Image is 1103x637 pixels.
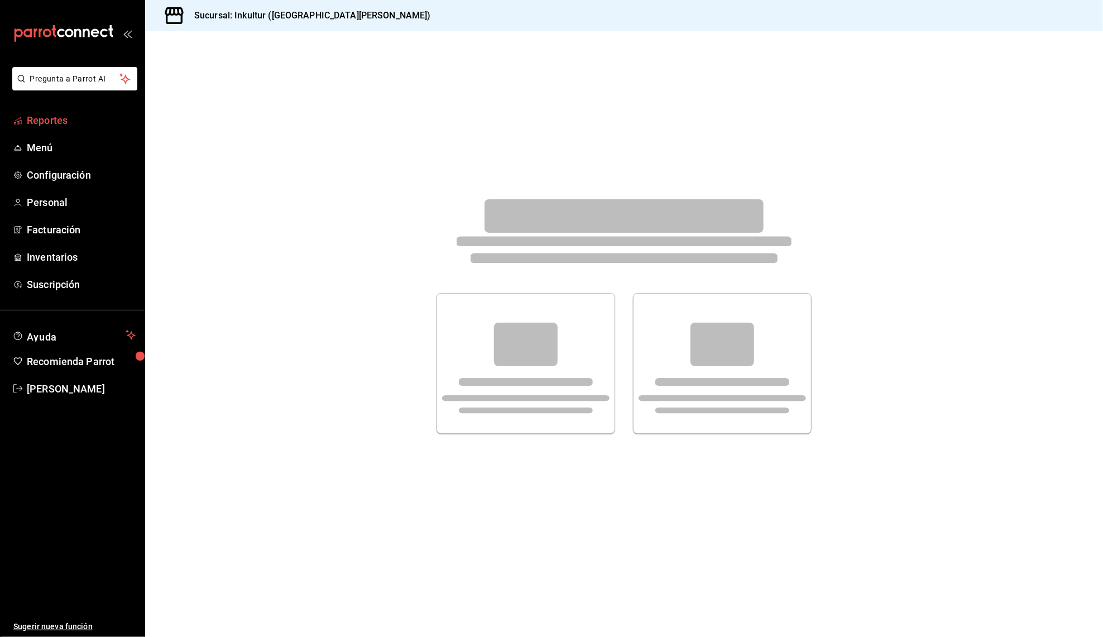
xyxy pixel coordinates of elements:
h3: Sucursal: Inkultur ([GEOGRAPHIC_DATA][PERSON_NAME]) [185,9,431,22]
span: Personal [27,195,136,210]
a: Pregunta a Parrot AI [8,81,137,93]
span: Suscripción [27,277,136,292]
span: Pregunta a Parrot AI [30,73,120,85]
span: [PERSON_NAME] [27,381,136,396]
span: Facturación [27,222,136,237]
span: Configuración [27,167,136,183]
button: Pregunta a Parrot AI [12,67,137,90]
button: open_drawer_menu [123,29,132,38]
span: Ayuda [27,328,121,342]
span: Inventarios [27,250,136,265]
span: Menú [27,140,136,155]
span: Sugerir nueva función [13,621,136,633]
span: Recomienda Parrot [27,354,136,369]
span: Reportes [27,113,136,128]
